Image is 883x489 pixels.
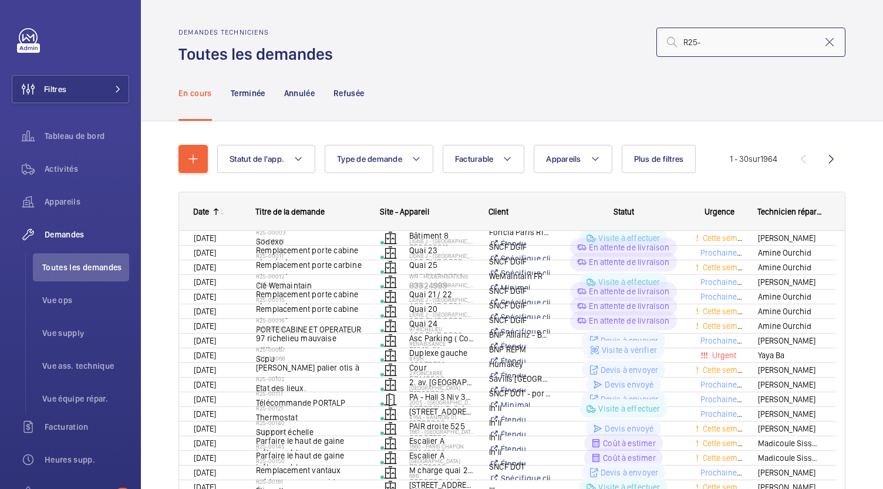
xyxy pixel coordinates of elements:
span: Cette semaine [700,424,753,433]
span: Madicoule Sissoko [758,451,821,465]
span: [PERSON_NAME] [758,334,821,348]
span: Prochaine visite [698,409,758,419]
span: Prochaine visite [698,468,758,477]
p: Ligne J - [GEOGRAPHIC_DATA] [409,252,474,259]
h1: Toutes les demandes [178,43,340,65]
p: SNCF DGIF [489,285,551,297]
p: En attente de livraison [589,315,669,327]
span: Toutes les demandes [42,262,129,273]
p: 97 Richelieu [409,325,474,332]
p: Visite à vérifier [602,344,657,356]
p: 1660 - PARIS CHAPON [409,443,474,450]
span: Amine Ourchid [758,320,821,333]
span: [DATE] [194,307,216,316]
p: [GEOGRAPHIC_DATA] [409,457,474,464]
span: Vue ass. technique [42,360,129,372]
span: Statut de l'app. [230,154,284,164]
h2: R25-00013 [256,281,365,288]
p: In'li [489,446,551,458]
span: Vue équipe répar. [42,393,129,405]
h2: R25-00144 [256,428,365,435]
p: 4164 - SANNOIS 01 [409,413,474,420]
span: Cette semaine [700,453,753,463]
p: SNCF DGIF [489,241,551,253]
p: In'li [489,402,551,414]
button: Appareils [534,145,612,173]
span: Cette semaine [700,439,753,448]
button: Facturable [443,145,525,173]
span: [DATE] [194,292,216,301]
span: Amine Ourchid [758,290,821,304]
h2: R25-00150 [256,457,365,464]
p: 686 [409,472,474,479]
span: [PERSON_NAME] [758,276,821,289]
span: Prochaine visite [698,277,758,287]
h2: R25-00015 [256,296,365,303]
span: Amine Ourchid [758,246,821,260]
span: [PERSON_NAME] [758,364,821,377]
button: Type de demande [325,145,433,173]
span: Facturable [455,154,494,164]
p: SNCF DGIF [489,300,551,311]
h2: R25-00010 [256,237,365,244]
span: [DATE] [194,351,216,360]
span: Plus de filtres [634,154,684,164]
span: Prochaine visite [698,395,758,404]
h2: R25-00033 [256,325,365,332]
span: Facturation [45,421,129,433]
span: [PERSON_NAME] [758,466,821,480]
p: RENAISSANCE [409,340,474,347]
span: Heures supp. [45,454,129,466]
p: 2005 - [GEOGRAPHIC_DATA] CRIMEE [409,399,474,406]
span: [DATE] [194,409,216,419]
p: SNCF DOT [489,461,551,473]
span: [DATE] [194,263,216,272]
span: Yaya Ba [758,349,821,362]
span: Prochaine visite [698,336,758,345]
span: [DATE] [194,233,216,243]
span: Prochaine visite [698,292,758,301]
span: 1 - 30 1964 [730,155,777,163]
p: Savills [GEOGRAPHIC_DATA] [489,373,551,385]
span: Cette semaine [700,233,753,243]
span: Appareils [45,196,129,208]
button: Plus de filtres [622,145,696,173]
span: Demandes [45,229,129,240]
p: Humakey [489,358,551,370]
span: [DATE] [194,321,216,331]
span: [DATE] [194,439,216,448]
p: In'li [489,417,551,429]
h2: Demandes techniciens [178,28,340,36]
p: 6 FSH [409,355,474,362]
span: Madicoule Sissoko [758,437,821,450]
span: [DATE] [194,453,216,463]
p: BNP REPM [489,344,551,355]
input: Chercher par numéro demande ou de devis [656,28,845,57]
h2: R25-00011 [256,252,365,259]
p: Ligne J - [GEOGRAPHIC_DATA] [409,296,474,303]
span: Prochaine visite [698,248,758,257]
span: Statut [614,207,634,216]
span: Amine Ourchid [758,261,821,274]
h2: R25-00068 [256,355,365,362]
span: [DATE] [194,365,216,375]
p: En cours [178,87,212,99]
span: [DATE] [194,424,216,433]
span: Amine Ourchid [758,305,821,318]
span: Prochaine visite [698,380,758,389]
span: Site - Appareil [380,207,429,216]
p: Terminée [231,87,265,99]
span: Cette semaine [700,307,753,316]
span: Vue supply [42,327,129,339]
span: [DATE] [194,380,216,389]
span: Titre de la demande [255,207,325,216]
span: [DATE] [194,277,216,287]
p: 1661 - [GEOGRAPHIC_DATA] 272 [409,428,474,435]
span: Client [488,207,508,216]
span: sur [749,154,760,164]
span: [PERSON_NAME] [758,232,821,245]
p: SNCF DGIF [489,256,551,267]
p: Annulée [284,87,315,99]
p: Visite à effectuer [598,403,660,415]
span: Type de demande [337,154,402,164]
